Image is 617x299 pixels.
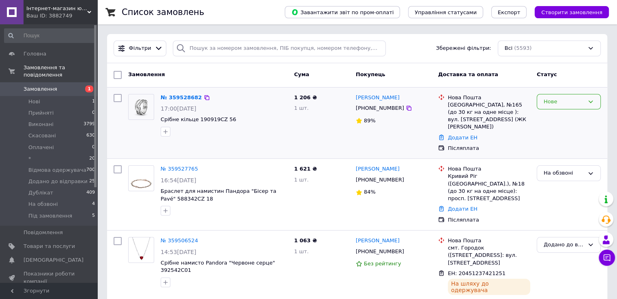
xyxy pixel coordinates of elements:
[92,201,95,208] span: 4
[28,144,54,151] span: Оплачені
[86,189,95,196] span: 409
[161,116,236,122] a: Срібне кільце 190919CZ 56
[505,45,513,52] span: Всі
[84,121,95,128] span: 3799
[28,167,86,174] span: Відмова одержувача
[28,189,53,196] span: Дублікат
[285,6,400,18] button: Завантажити звіт по пром-оплаті
[356,94,400,102] a: [PERSON_NAME]
[498,9,520,15] span: Експорт
[28,98,40,105] span: Нові
[535,6,609,18] button: Створити замовлення
[28,201,58,208] span: На обзвоні
[26,12,97,19] div: Ваш ID: 3882749
[4,28,96,43] input: Пошук
[544,98,584,106] div: Нове
[436,45,491,52] span: Збережені фільтри:
[129,166,154,191] img: Фото товару
[448,173,530,202] div: Кривий Ріг ([GEOGRAPHIC_DATA].), №18 (до 30 кг на одне місце): просп. [STREET_ADDRESS]
[438,71,498,77] span: Доставка та оплата
[544,169,584,177] div: На обзвоні
[448,216,530,224] div: Післяплата
[92,109,95,117] span: 0
[448,135,477,141] a: Додати ЕН
[354,103,406,113] div: [PHONE_NUMBER]
[86,167,95,174] span: 700
[128,94,154,120] a: Фото товару
[448,101,530,131] div: [GEOGRAPHIC_DATA], №165 (до 30 кг на одне місце ): вул. [STREET_ADDRESS] (ЖК [PERSON_NAME])
[448,94,530,101] div: Нова Пошта
[161,237,198,243] a: № 359506524
[364,189,376,195] span: 84%
[86,132,95,139] span: 630
[364,261,401,267] span: Без рейтингу
[294,177,309,183] span: 1 шт.
[448,165,530,173] div: Нова Пошта
[173,41,386,56] input: Пошук за номером замовлення, ПІБ покупця, номером телефону, Email, номером накладної
[92,144,95,151] span: 0
[448,244,530,267] div: смт. Городок ([STREET_ADDRESS]: вул. [STREET_ADDRESS]
[448,145,530,152] div: Післяплата
[448,279,530,295] div: На шляху до одержувача
[24,270,75,285] span: Показники роботи компанії
[89,155,95,162] span: 20
[122,7,204,17] h1: Список замовлень
[26,5,87,12] span: Інтернет-магазин ювелірних прикрас "Silver"
[544,241,584,249] div: Додано до відправки
[541,9,602,15] span: Створити замовлення
[89,178,95,185] span: 25
[28,178,88,185] span: Додано до відправки
[294,166,317,172] span: 1 621 ₴
[128,237,154,263] a: Фото товару
[448,270,505,276] span: ЕН: 20451237421251
[408,6,483,18] button: Управління статусами
[129,94,154,120] img: Фото товару
[24,50,46,58] span: Головна
[514,45,531,51] span: (5593)
[537,71,557,77] span: Статус
[129,237,154,263] img: Фото товару
[448,237,530,244] div: Нова Пошта
[92,212,95,220] span: 5
[28,121,54,128] span: Виконані
[85,85,93,92] span: 1
[24,243,75,250] span: Товари та послуги
[161,166,198,172] a: № 359527765
[294,71,309,77] span: Cума
[354,175,406,185] div: [PHONE_NUMBER]
[24,85,57,93] span: Замовлення
[356,237,400,245] a: [PERSON_NAME]
[448,206,477,212] a: Додати ЕН
[294,248,309,254] span: 1 шт.
[294,94,317,100] span: 1 206 ₴
[491,6,527,18] button: Експорт
[161,105,196,112] span: 17:00[DATE]
[24,229,63,236] span: Повідомлення
[92,98,95,105] span: 1
[291,9,393,16] span: Завантажити звіт по пром-оплаті
[161,94,202,100] a: № 359528682
[161,260,275,273] a: Срібне намисто Pandora "Червоне серце" 392542C01
[527,9,609,15] a: Створити замовлення
[128,165,154,191] a: Фото товару
[28,132,56,139] span: Скасовані
[28,109,54,117] span: Прийняті
[415,9,477,15] span: Управління статусами
[354,246,406,257] div: [PHONE_NUMBER]
[599,250,615,266] button: Чат з покупцем
[356,165,400,173] a: [PERSON_NAME]
[129,45,151,52] span: Фільтри
[161,188,276,202] a: Браслет для намистин Пандора "Бісер та Pavé" 588342CZ 18
[128,71,165,77] span: Замовлення
[24,256,84,264] span: [DEMOGRAPHIC_DATA]
[294,237,317,243] span: 1 063 ₴
[161,249,196,255] span: 14:53[DATE]
[294,105,309,111] span: 1 шт.
[356,71,385,77] span: Покупець
[364,117,376,124] span: 89%
[161,177,196,184] span: 16:54[DATE]
[24,64,97,79] span: Замовлення та повідомлення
